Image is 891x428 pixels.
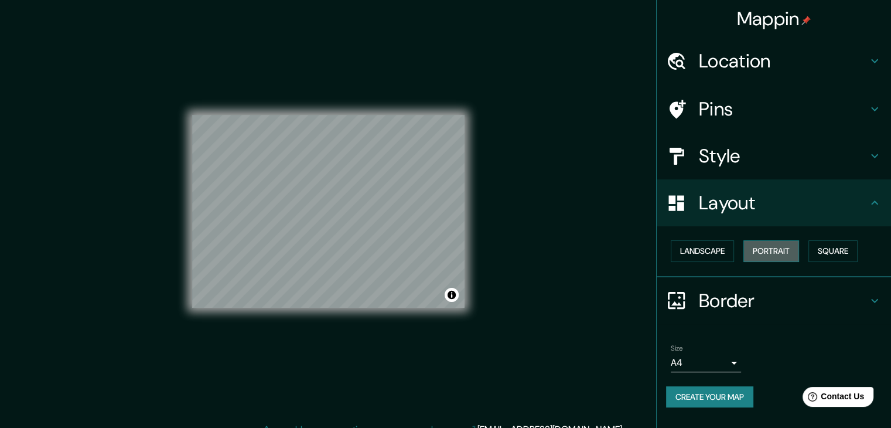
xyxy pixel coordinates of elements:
[657,38,891,84] div: Location
[671,343,683,353] label: Size
[699,144,868,168] h4: Style
[737,7,811,30] h4: Mappin
[445,288,459,302] button: Toggle attribution
[801,16,811,25] img: pin-icon.png
[699,49,868,73] h4: Location
[787,382,878,415] iframe: Help widget launcher
[666,386,753,408] button: Create your map
[808,240,858,262] button: Square
[699,97,868,121] h4: Pins
[657,86,891,133] div: Pins
[743,240,799,262] button: Portrait
[657,277,891,324] div: Border
[671,240,734,262] button: Landscape
[699,289,868,312] h4: Border
[192,115,465,308] canvas: Map
[657,179,891,226] div: Layout
[699,191,868,215] h4: Layout
[671,354,741,372] div: A4
[657,133,891,179] div: Style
